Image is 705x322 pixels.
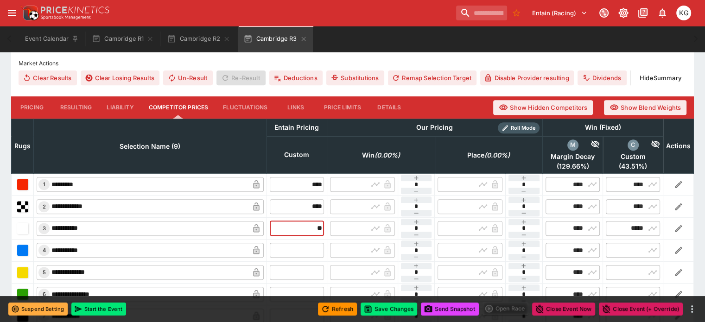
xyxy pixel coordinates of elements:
button: Dividends [578,70,626,85]
div: excl. Emergencies (129.66%) [546,139,600,170]
span: 2 [41,203,48,210]
label: Market Actions [19,57,686,70]
button: Suspend Betting [8,303,68,316]
em: ( 0.00 %) [375,150,400,161]
button: Toggle light/dark mode [615,5,632,21]
span: 3 [41,225,48,232]
div: Our Pricing [413,122,457,133]
span: excl. Emergencies (0.00%) [457,150,520,161]
div: custom [628,139,639,151]
button: Save Changes [361,303,417,316]
input: search [456,6,507,20]
button: open drawer [4,5,20,21]
button: Un-Result [163,70,213,85]
button: Resulting [53,96,99,119]
button: Pricing [11,96,53,119]
button: Cambridge R3 [238,26,312,52]
button: Liability [99,96,141,119]
th: Actions [663,119,694,173]
span: Roll Mode [507,124,540,132]
button: Competitor Prices [141,96,216,119]
button: Remap Selection Target [388,70,476,85]
button: No Bookmarks [509,6,524,20]
button: Show Blend Weights [604,100,686,115]
button: Clear Losing Results [81,70,159,85]
div: Hide Competitor [639,139,661,151]
div: Kevin Gutschlag [676,6,691,20]
span: Margin Decay [546,152,600,161]
button: Kevin Gutschlag [673,3,694,23]
img: PriceKinetics [41,6,109,13]
img: PriceKinetics Logo [20,4,39,22]
button: Show Hidden Competitors [493,100,593,115]
button: HideSummary [635,70,686,85]
div: Hide Competitor [578,139,600,151]
button: Cambridge R1 [86,26,159,52]
button: Start the Event [71,303,126,316]
img: Sportsbook Management [41,15,91,19]
em: ( 0.00 %) [484,150,510,161]
span: 5 [41,269,48,276]
button: Price Limits [317,96,368,119]
button: Documentation [635,5,651,21]
button: Cambridge R2 [161,26,236,52]
button: Connected to PK [596,5,612,21]
span: ( 43.51 %) [606,162,660,170]
div: split button [483,302,528,315]
span: ( 129.66 %) [546,162,600,170]
button: Close Event Now [532,303,595,316]
button: Notifications [654,5,671,21]
span: Re-Result [216,70,265,85]
button: Substitutions [326,70,384,85]
button: Details [368,96,410,119]
span: Custom [606,152,660,161]
button: Event Calendar [19,26,84,52]
span: Selection Name (9) [109,141,191,152]
th: Entain Pricing [267,119,327,136]
button: Close Event (+ Override) [599,303,683,316]
div: Show/hide Price Roll mode configuration. [498,122,540,133]
button: Deductions [269,70,323,85]
button: Clear Results [19,70,77,85]
button: Select Tenant [527,6,593,20]
span: 1 [41,181,47,188]
button: more [686,303,698,315]
span: excl. Emergencies (0.00%) [352,150,410,161]
button: Disable Provider resulting [480,70,574,85]
button: Links [275,96,317,119]
button: Fluctuations [216,96,275,119]
button: Refresh [318,303,357,316]
span: 6 [41,291,48,297]
th: Rugs [12,119,34,173]
span: 4 [41,247,48,253]
div: excl. Emergencies (43.51%) [606,139,660,170]
div: margin_decay [567,139,578,151]
button: Send Snapshot [421,303,479,316]
th: Custom [267,136,327,173]
th: Win (Fixed) [543,119,663,136]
